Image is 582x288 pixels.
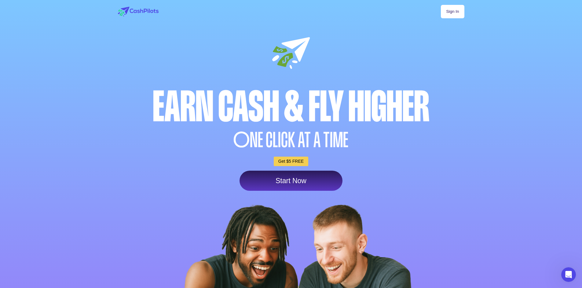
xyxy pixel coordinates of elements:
div: NE CLICK AT A TIME [116,130,466,151]
img: logo [118,7,159,16]
div: Earn Cash & Fly higher [116,86,466,128]
span: O [233,130,250,151]
a: Get $5 FREE [274,157,308,166]
a: Start Now [240,171,342,191]
iframe: Intercom live chat [561,267,576,282]
a: Sign In [441,5,464,18]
